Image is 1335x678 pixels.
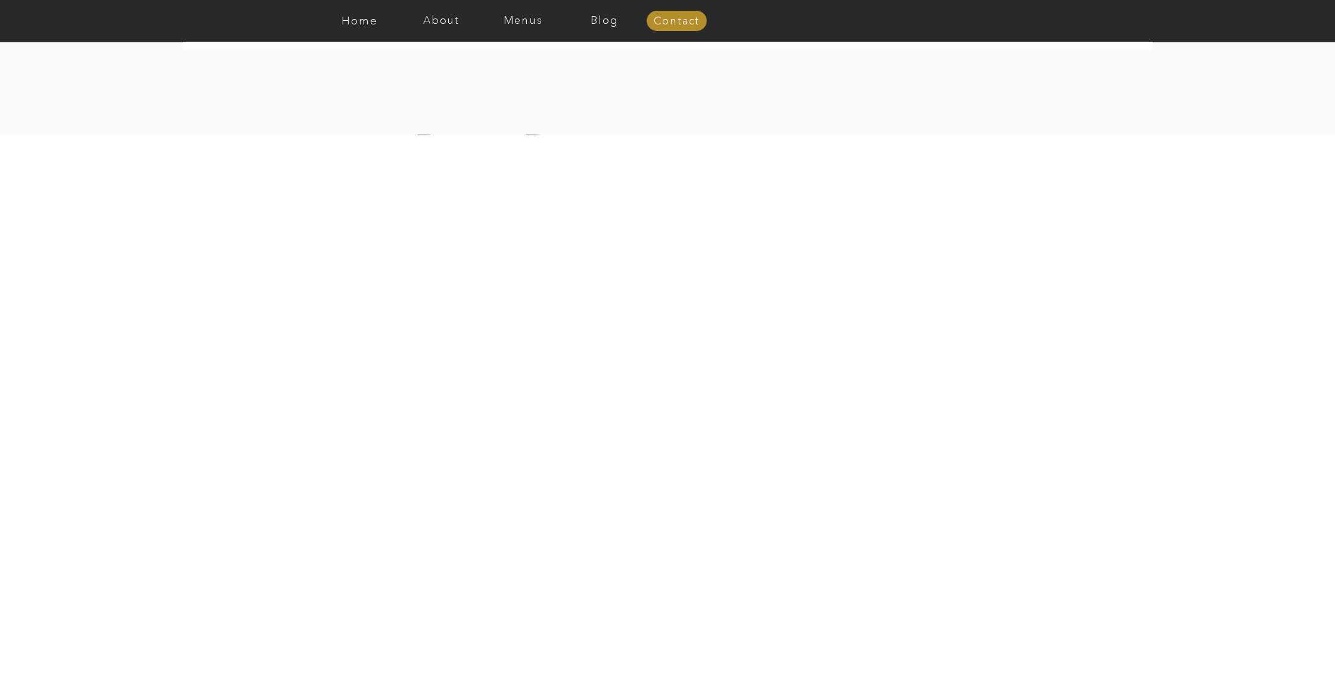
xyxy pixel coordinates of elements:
a: About [401,15,482,27]
a: Menus [482,15,564,27]
a: Contact [647,15,707,27]
a: Home [319,15,401,27]
a: Blog [564,15,645,27]
h2: Donut Bar [416,132,686,163]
